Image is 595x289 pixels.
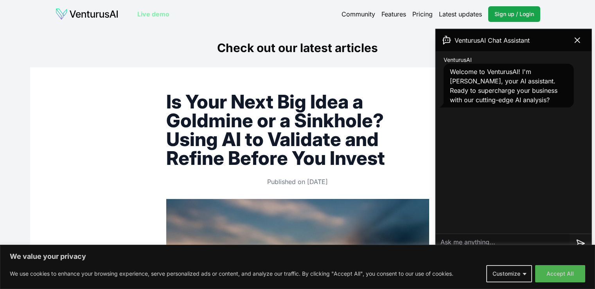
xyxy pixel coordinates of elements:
[307,178,328,186] time: 4/24/2025
[342,9,375,19] a: Community
[455,36,530,45] span: VenturusAI Chat Assistant
[10,269,453,278] p: We use cookies to enhance your browsing experience, serve personalized ads or content, and analyz...
[439,9,482,19] a: Latest updates
[137,9,169,19] a: Live demo
[494,10,534,18] span: Sign up / Login
[10,252,585,261] p: We value your privacy
[381,9,406,19] a: Features
[55,8,119,20] img: logo
[488,6,540,22] a: Sign up / Login
[166,177,429,186] p: Published on
[486,265,532,282] button: Customize
[412,9,433,19] a: Pricing
[166,92,429,168] h1: Is Your Next Big Idea a Goldmine or a Sinkhole? Using AI to Validate and Refine Before You Invest
[450,68,557,104] span: Welcome to VenturusAI! I'm [PERSON_NAME], your AI assistant. Ready to supercharge your business w...
[535,265,585,282] button: Accept All
[444,56,472,64] span: VenturusAI
[30,41,565,55] h1: Check out our latest articles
